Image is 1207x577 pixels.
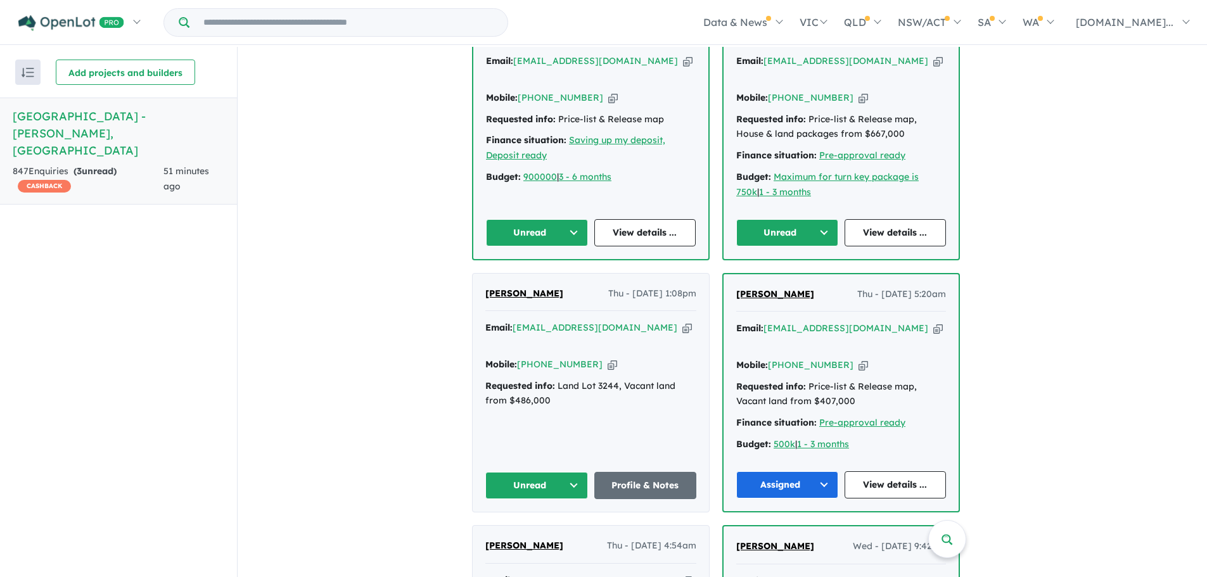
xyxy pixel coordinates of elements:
[736,149,817,161] strong: Finance situation:
[485,358,517,370] strong: Mobile:
[857,287,946,302] span: Thu - [DATE] 5:20am
[485,380,555,391] strong: Requested info:
[736,171,771,182] strong: Budget:
[163,165,209,192] span: 51 minutes ago
[736,471,838,498] button: Assigned
[18,15,124,31] img: Openlot PRO Logo White
[485,472,588,499] button: Unread
[819,149,905,161] a: Pre-approval ready
[797,438,849,450] a: 1 - 3 months
[759,186,811,198] a: 1 - 3 months
[736,417,817,428] strong: Finance situation:
[77,165,82,177] span: 3
[73,165,117,177] strong: ( unread)
[736,55,763,67] strong: Email:
[485,286,563,301] a: [PERSON_NAME]
[736,219,838,246] button: Unread
[683,54,693,68] button: Copy
[513,55,678,67] a: [EMAIL_ADDRESS][DOMAIN_NAME]
[486,171,521,182] strong: Budget:
[774,438,795,450] a: 500k
[933,322,943,335] button: Copy
[486,134,665,161] a: Saving up my deposit, Deposit ready
[763,322,928,334] a: [EMAIL_ADDRESS][DOMAIN_NAME]
[736,92,768,103] strong: Mobile:
[517,358,603,370] a: [PHONE_NUMBER]
[486,112,696,127] div: Price-list & Release map
[13,164,163,194] div: 847 Enquir ies
[608,358,617,371] button: Copy
[594,219,696,246] a: View details ...
[736,359,768,371] strong: Mobile:
[763,55,928,67] a: [EMAIL_ADDRESS][DOMAIN_NAME]
[486,113,556,125] strong: Requested info:
[768,92,853,103] a: [PHONE_NUMBER]
[608,286,696,301] span: Thu - [DATE] 1:08pm
[485,540,563,551] span: [PERSON_NAME]
[819,417,905,428] a: Pre-approval ready
[523,171,557,182] a: 900000
[22,68,34,77] img: sort.svg
[768,359,853,371] a: [PHONE_NUMBER]
[736,381,806,392] strong: Requested info:
[859,91,868,105] button: Copy
[486,55,513,67] strong: Email:
[736,287,814,302] a: [PERSON_NAME]
[933,54,943,68] button: Copy
[736,171,919,198] a: Maximum for turn key package is 750k
[736,288,814,300] span: [PERSON_NAME]
[18,180,71,193] span: CASHBACK
[736,539,814,554] a: [PERSON_NAME]
[192,9,505,36] input: Try estate name, suburb, builder or developer
[13,108,224,159] h5: [GEOGRAPHIC_DATA] - [PERSON_NAME] , [GEOGRAPHIC_DATA]
[486,134,566,146] strong: Finance situation:
[559,171,611,182] a: 3 - 6 months
[486,219,588,246] button: Unread
[486,92,518,103] strong: Mobile:
[594,472,697,499] a: Profile & Notes
[736,170,946,200] div: |
[845,219,947,246] a: View details ...
[736,437,946,452] div: |
[518,92,603,103] a: [PHONE_NUMBER]
[485,288,563,299] span: [PERSON_NAME]
[853,539,946,554] span: Wed - [DATE] 9:42pm
[1076,16,1173,29] span: [DOMAIN_NAME]...
[486,170,696,185] div: |
[736,540,814,552] span: [PERSON_NAME]
[845,471,947,498] a: View details ...
[859,358,868,372] button: Copy
[56,60,195,85] button: Add projects and builders
[607,538,696,554] span: Thu - [DATE] 4:54am
[736,322,763,334] strong: Email:
[736,112,946,143] div: Price-list & Release map, House & land packages from $667,000
[485,322,513,333] strong: Email:
[736,438,771,450] strong: Budget:
[608,91,618,105] button: Copy
[736,379,946,410] div: Price-list & Release map, Vacant land from $407,000
[513,322,677,333] a: [EMAIL_ADDRESS][DOMAIN_NAME]
[485,538,563,554] a: [PERSON_NAME]
[736,113,806,125] strong: Requested info:
[682,321,692,334] button: Copy
[485,379,696,409] div: Land Lot 3244, Vacant land from $486,000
